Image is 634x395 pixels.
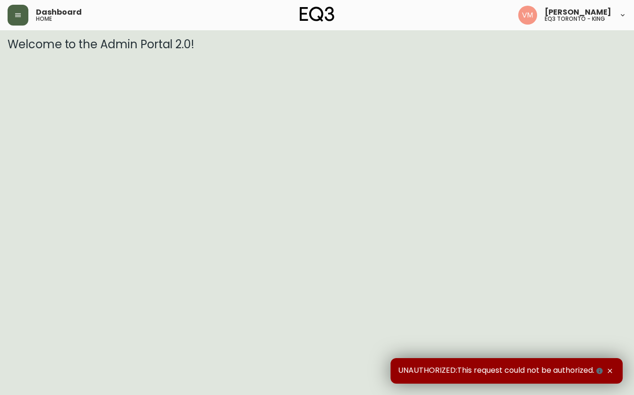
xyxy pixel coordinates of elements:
img: logo [300,7,335,22]
span: [PERSON_NAME] [545,9,611,16]
h5: eq3 toronto - king [545,16,605,22]
img: 0f63483a436850f3a2e29d5ab35f16df [518,6,537,25]
span: Dashboard [36,9,82,16]
span: UNAUTHORIZED:This request could not be authorized. [398,366,605,376]
h5: home [36,16,52,22]
h3: Welcome to the Admin Portal 2.0! [8,38,626,51]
